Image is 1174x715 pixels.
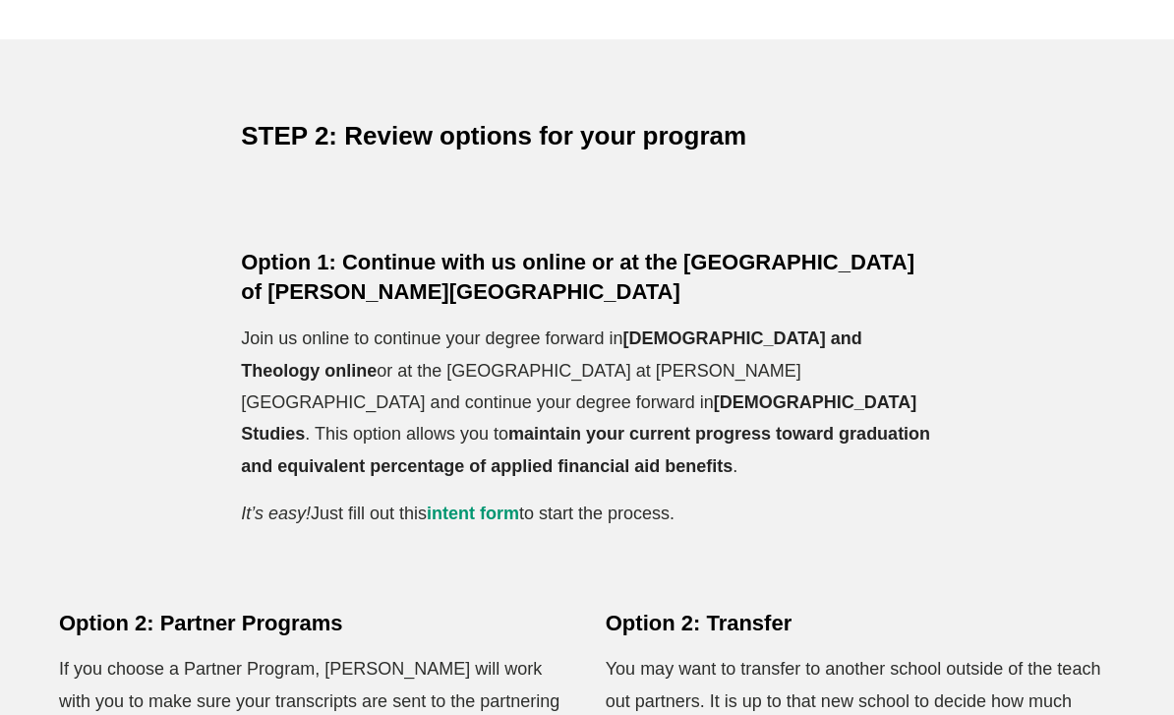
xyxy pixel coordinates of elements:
[241,248,933,307] h5: Option 1: Continue with us online or at the [GEOGRAPHIC_DATA] of [PERSON_NAME][GEOGRAPHIC_DATA]
[241,498,933,529] p: Just fill out this to start the process.
[241,323,933,482] p: Join us online to continue your degree forward in or at the [GEOGRAPHIC_DATA] at [PERSON_NAME][GE...
[606,609,1115,638] h5: Option 2: Transfer
[59,609,568,638] h5: Option 2: Partner Programs
[427,504,519,523] a: intent form
[241,118,933,153] h4: STEP 2: Review options for your program
[241,424,930,475] strong: maintain your current progress toward graduation and equivalent percentage of applied financial a...
[241,328,862,380] strong: [DEMOGRAPHIC_DATA] and Theology online
[241,504,311,523] em: It’s easy!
